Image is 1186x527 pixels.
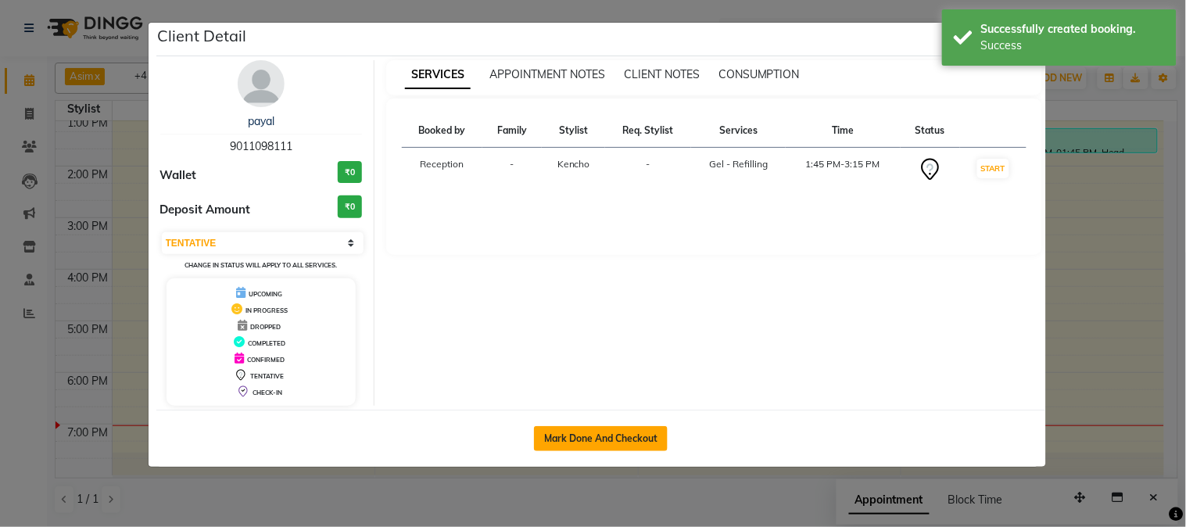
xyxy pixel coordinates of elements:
[605,148,690,192] td: -
[402,148,482,192] td: Reception
[624,67,700,81] span: CLIENT NOTES
[230,139,292,153] span: 9011098111
[248,339,285,347] span: COMPLETED
[786,114,900,148] th: Time
[250,372,284,380] span: TENTATIVE
[605,114,690,148] th: Req. Stylist
[405,61,471,89] span: SERVICES
[402,114,482,148] th: Booked by
[718,67,800,81] span: CONSUMPTION
[160,167,197,185] span: Wallet
[482,148,542,192] td: -
[338,195,362,218] h3: ₹0
[482,114,542,148] th: Family
[247,356,285,364] span: CONFIRMED
[901,114,960,148] th: Status
[691,114,786,148] th: Services
[981,21,1165,38] div: Successfully created booking.
[542,114,605,148] th: Stylist
[534,426,668,451] button: Mark Done And Checkout
[185,261,337,269] small: Change in status will apply to all services.
[245,307,288,314] span: IN PROGRESS
[238,60,285,107] img: avatar
[250,323,281,331] span: DROPPED
[160,201,251,219] span: Deposit Amount
[977,159,1009,178] button: START
[158,24,247,48] h5: Client Detail
[248,114,274,128] a: payal
[786,148,900,192] td: 1:45 PM-3:15 PM
[557,158,590,170] span: Kencho
[253,389,282,396] span: CHECK-IN
[338,161,362,184] h3: ₹0
[249,290,282,298] span: UPCOMING
[489,67,605,81] span: APPOINTMENT NOTES
[700,157,777,171] div: Gel - Refilling
[981,38,1165,54] div: Success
